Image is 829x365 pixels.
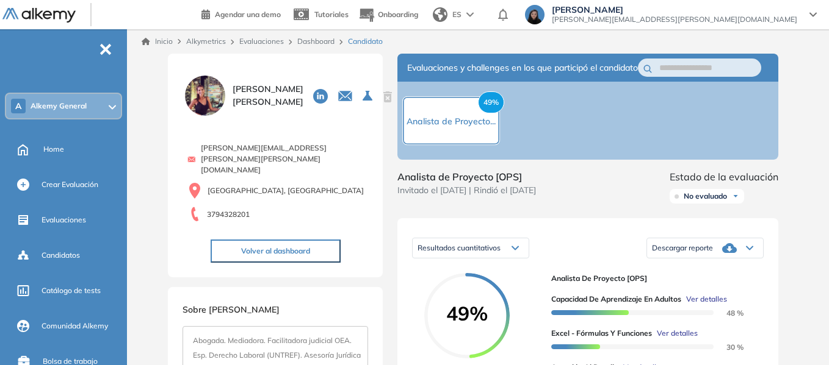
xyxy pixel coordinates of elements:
div: Widget de chat [768,307,829,365]
img: Ícono de flecha [732,193,739,200]
span: Descargar reporte [652,243,713,253]
span: Home [43,144,64,155]
span: Analista de Proyecto [OPS] [397,169,536,184]
span: A [15,101,21,111]
span: Alkymetrics [186,37,226,46]
span: 3794328201 [207,209,250,220]
span: 49% [478,91,504,113]
span: Analista de Proyecto... [407,116,496,127]
span: 49% [424,303,510,323]
span: Alkemy General [31,101,87,111]
span: Ver detalles [686,294,727,305]
span: Catálogo de tests [42,285,101,296]
button: Onboarding [358,2,418,28]
span: 48 % [712,308,744,317]
span: Capacidad de Aprendizaje en Adultos [551,294,681,305]
span: [PERSON_NAME] [552,5,797,15]
button: Ver detalles [652,328,698,339]
span: [GEOGRAPHIC_DATA], [GEOGRAPHIC_DATA] [208,185,364,196]
span: Evaluaciones [42,214,86,225]
span: Resultados cuantitativos [418,243,501,252]
span: Excel - Fórmulas y Funciones [551,328,652,339]
img: PROFILE_MENU_LOGO_USER [183,73,228,118]
span: [PERSON_NAME][EMAIL_ADDRESS][PERSON_NAME][PERSON_NAME][DOMAIN_NAME] [201,143,368,175]
span: [PERSON_NAME] [PERSON_NAME] [233,83,303,108]
span: Invitado el [DATE] | Rindió el [DATE] [397,184,536,197]
span: [PERSON_NAME][EMAIL_ADDRESS][PERSON_NAME][DOMAIN_NAME] [552,15,797,24]
span: ES [452,9,462,20]
span: Candidatos [42,250,80,261]
span: Onboarding [378,10,418,19]
button: Ver detalles [681,294,727,305]
a: Agendar una demo [201,6,281,21]
span: Analista de Proyecto [OPS] [551,273,754,284]
img: world [433,7,447,22]
img: arrow [466,12,474,17]
a: Evaluaciones [239,37,284,46]
span: Agendar una demo [215,10,281,19]
span: Evaluaciones y challenges en los que participó el candidato [407,62,638,74]
span: Estado de la evaluación [670,169,778,184]
span: 30 % [712,342,744,352]
img: Logo [2,8,76,23]
span: Comunidad Alkemy [42,321,108,331]
span: Candidato [348,36,383,47]
a: Dashboard [297,37,335,46]
a: Inicio [142,36,173,47]
button: Volver al dashboard [211,239,341,263]
span: Crear Evaluación [42,179,98,190]
span: Sobre [PERSON_NAME] [183,304,280,315]
span: Ver detalles [657,328,698,339]
span: Tutoriales [314,10,349,19]
iframe: Chat Widget [768,307,829,365]
span: No evaluado [684,191,727,201]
